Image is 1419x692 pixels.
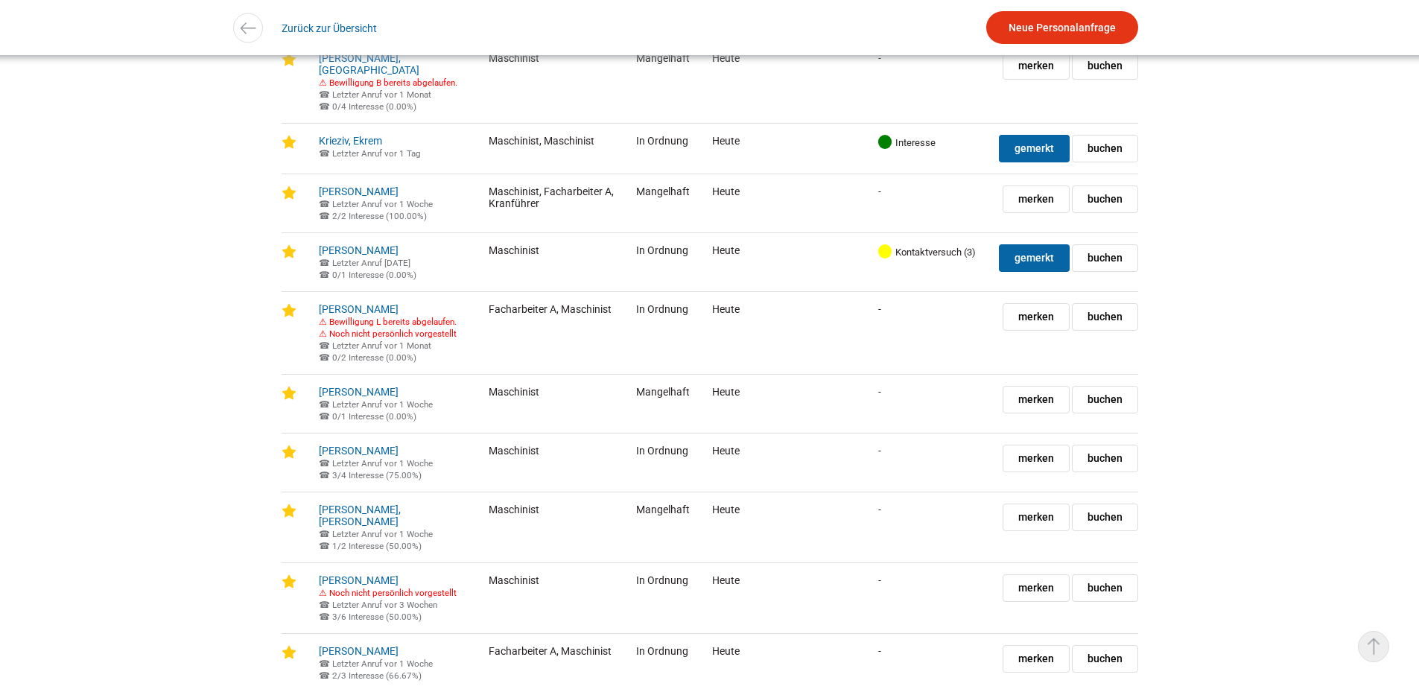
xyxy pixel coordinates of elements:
[878,445,881,457] span: -
[308,40,477,123] td: Möchte aber mehr als Maschinist arbeiten. Fährt Maschinen bis zu 5 Tonnen.
[477,633,625,692] td: Facharbeiter A, Maschinist
[625,123,701,174] td: In Ordnung
[319,199,433,209] small: 07.08.2025 17:34:14
[701,433,784,492] td: Heute
[1072,504,1138,531] a: buchen
[319,135,382,147] a: Krieziv, Ekrem
[701,40,784,123] td: Heute
[1018,646,1054,672] span: merken
[319,600,437,610] small: 28.07.2025 14:55:17
[477,374,625,433] td: Maschinist
[1003,574,1070,602] a: merken
[625,492,701,562] td: Mangelhaft
[319,340,431,351] small: 23.06.2025 18:45:19
[1003,445,1070,472] a: merken
[999,244,1070,272] a: gemerkt
[282,504,296,518] img: Star-icon.png
[701,291,784,374] td: Heute
[319,670,422,681] small: ☎ 2/3 Interesse (66.67%)
[319,244,399,256] a: [PERSON_NAME]
[319,470,422,480] small: ☎ 3/4 Interesse (75.00%)
[319,658,433,669] small: 07.08.2025 17:34:16
[1003,504,1070,531] a: merken
[282,11,377,45] a: Zurück zur Übersicht
[319,52,419,76] a: [PERSON_NAME], [GEOGRAPHIC_DATA]
[878,386,881,398] span: -
[1003,303,1070,331] a: merken
[319,303,399,315] a: [PERSON_NAME]
[1072,185,1138,213] a: buchen
[477,562,625,633] td: Maschinist
[701,123,784,174] td: Heute
[878,504,881,515] span: -
[477,433,625,492] td: Maschinist
[1003,185,1070,213] a: merken
[319,211,427,221] small: Letzte Anfrage: 07.08.2025 17:34:14 Interesse: nein
[282,52,296,67] img: Star-icon.png
[319,185,399,197] a: [PERSON_NAME]
[878,574,881,586] span: -
[308,291,477,374] td: L-Ausweis beachten! Einsatzvertrag an Amt für Migration senden wenn er startet damit Ausweis ange...
[625,633,701,692] td: In Ordnung
[1072,303,1138,331] a: buchen
[625,232,701,291] td: In Ordnung
[1018,387,1054,413] span: merken
[319,445,399,457] a: [PERSON_NAME]
[319,645,399,657] a: [PERSON_NAME]
[477,291,625,374] td: Facharbeiter A, Maschinist
[477,123,625,174] td: Maschinist, Maschinist
[319,89,431,100] small: 23.06.2025 18:43:18
[319,529,433,539] small: 07.08.2025 17:34:19
[282,574,296,589] img: Star-icon.png
[319,101,416,112] small: ☎ 0/4 Interesse (0.00%)
[319,458,433,469] small: 07.08.2025 17:34:21
[319,612,422,622] small: Letzte Anfrage: 28.07.2025 14:55:17 Interesse: nein
[308,562,477,633] td: 11.4.2024ist im Einsatz / Temporär mehere Telefonate, keine Vorstellung scheint seriös zu sein
[625,562,701,633] td: In Ordnung
[701,374,784,433] td: Heute
[477,174,625,232] td: Maschinist, Facharbeiter A, Kranführer
[1015,136,1054,162] span: gemerkt
[986,11,1138,44] a: Neue Personalanfrage
[1072,135,1138,162] a: buchen
[1072,386,1138,413] a: buchen
[625,433,701,492] td: In Ordnung
[319,270,416,280] small: ☎ 0/1 Interesse (0.00%)
[319,588,457,598] small: ⚠ Noch nicht persönlich vorgestellt
[319,399,433,410] small: 07.08.2025 17:33:25
[1072,645,1138,673] a: buchen
[1003,645,1070,673] a: merken
[308,123,477,174] td: Er ist im FAR Einsatz bei Estermann im November 2024 / Grossmutter ist gestorben, diese Frau muss...
[282,135,296,150] img: Star-icon.png
[319,504,401,527] a: [PERSON_NAME], [PERSON_NAME]
[1018,53,1054,79] span: merken
[319,411,416,422] small: Letzte Anfrage: 07.08.2025 17:33:25 Interesse: nein
[308,433,477,492] td: 26.10.2021 ist im Einsatz bei Walo über aktiv Bis zu 13 Tonnen Rauppenbagger Erd und Kanalisation...
[477,492,625,562] td: Maschinist
[319,148,421,159] small: 18.08.2025 15:07:15
[878,52,881,64] span: -
[1072,52,1138,80] a: buchen
[1018,504,1054,530] span: merken
[701,232,784,291] td: Heute
[701,492,784,562] td: Heute
[625,374,701,433] td: Mangelhaft
[319,574,399,586] a: [PERSON_NAME]
[477,40,625,123] td: Maschinist
[282,303,296,318] img: Star-icon.png
[878,645,881,657] span: -
[282,645,296,660] img: Star-icon.png
[282,386,296,401] img: Star-icon.png
[999,135,1070,162] a: gemerkt
[1072,244,1138,272] a: buchen
[319,258,410,268] small: 18.08.2025 18:09:19
[625,40,701,123] td: Mangelhaft
[625,174,701,232] td: Mangelhaft
[701,562,784,633] td: Heute
[878,185,881,197] span: -
[1015,245,1054,271] span: gemerkt
[1072,574,1138,602] a: buchen
[319,317,457,327] small: ⚠ Bewilligung L bereits abgelaufen.
[319,541,422,551] small: ☎ 1/2 Interesse (50.00%)
[1072,445,1138,472] a: buchen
